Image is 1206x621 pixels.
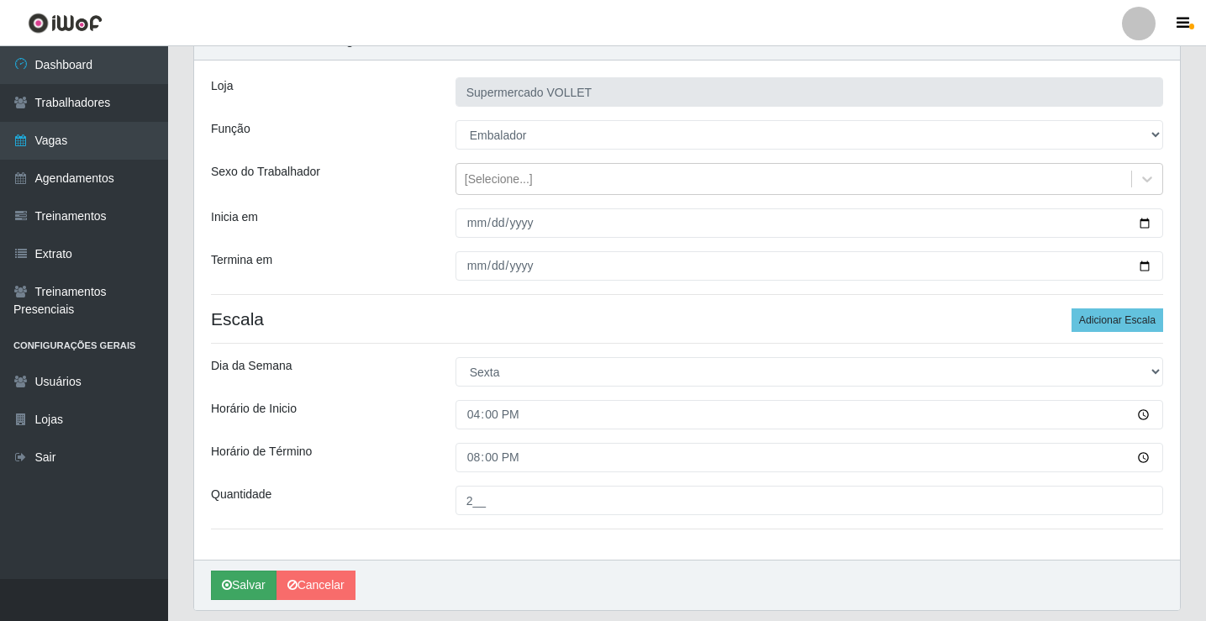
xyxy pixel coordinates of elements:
[211,208,258,226] label: Inicia em
[456,443,1163,472] input: 00:00
[211,571,276,600] button: Salvar
[456,208,1163,238] input: 00/00/0000
[456,486,1163,515] input: Informe a quantidade...
[28,13,103,34] img: CoreUI Logo
[1072,308,1163,332] button: Adicionar Escala
[211,251,272,269] label: Termina em
[211,357,292,375] label: Dia da Semana
[211,486,271,503] label: Quantidade
[211,77,233,95] label: Loja
[211,308,1163,329] h4: Escala
[211,400,297,418] label: Horário de Inicio
[456,251,1163,281] input: 00/00/0000
[465,171,533,188] div: [Selecione...]
[211,163,320,181] label: Sexo do Trabalhador
[211,443,312,460] label: Horário de Término
[276,571,355,600] a: Cancelar
[456,400,1163,429] input: 00:00
[211,120,250,138] label: Função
